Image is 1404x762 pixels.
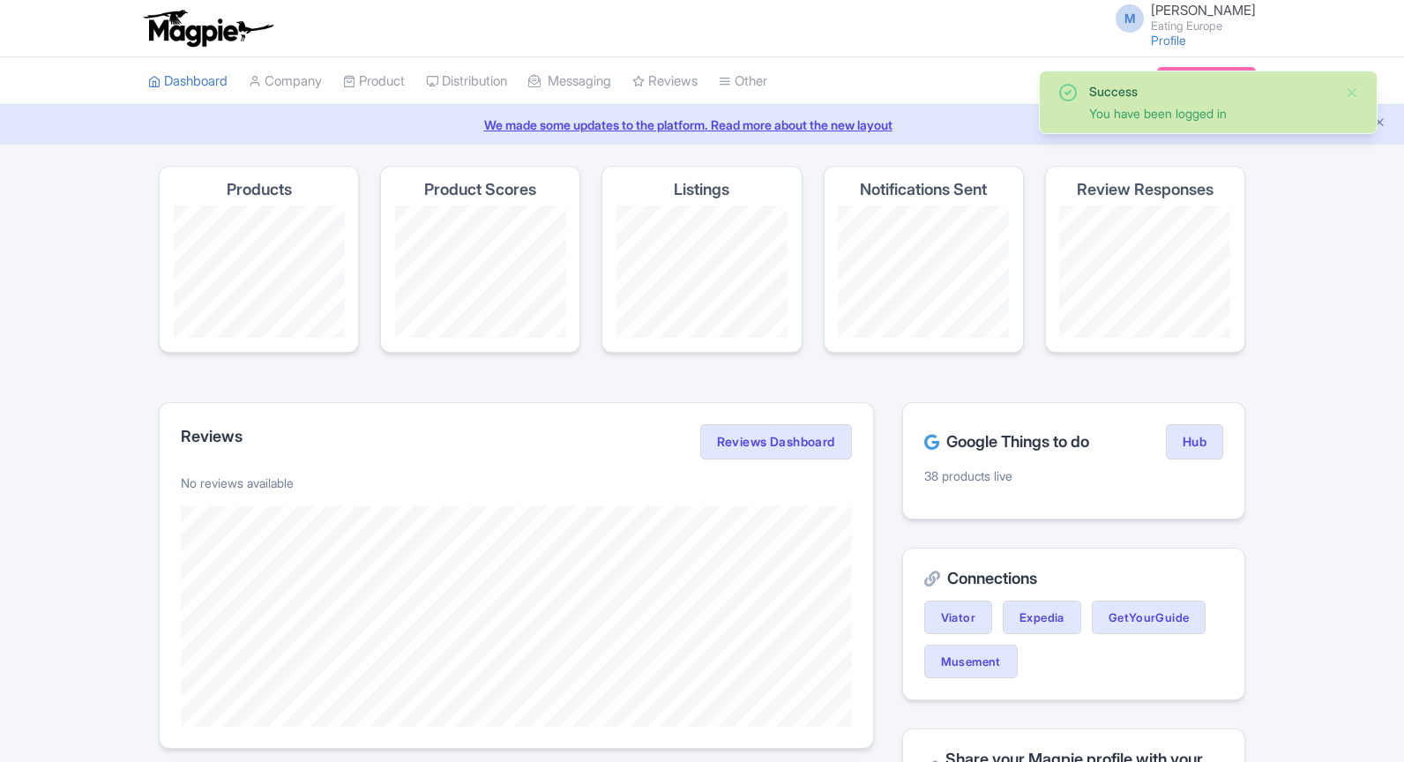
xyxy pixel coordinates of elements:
[924,601,992,634] a: Viator
[1157,67,1256,93] a: Subscription
[1105,4,1256,32] a: M [PERSON_NAME] Eating Europe
[924,645,1018,678] a: Musement
[1089,104,1331,123] div: You have been logged in
[632,57,698,106] a: Reviews
[924,433,1089,451] h2: Google Things to do
[1089,82,1331,101] div: Success
[148,57,228,106] a: Dashboard
[1345,82,1359,103] button: Close
[924,467,1223,485] p: 38 products live
[1151,20,1256,32] small: Eating Europe
[528,57,611,106] a: Messaging
[227,181,292,198] h4: Products
[424,181,536,198] h4: Product Scores
[426,57,507,106] a: Distribution
[1003,601,1081,634] a: Expedia
[139,9,276,48] img: logo-ab69f6fb50320c5b225c76a69d11143b.png
[924,570,1223,587] h2: Connections
[1151,33,1186,48] a: Profile
[719,57,767,106] a: Other
[1166,424,1223,459] a: Hub
[1116,4,1144,33] span: M
[249,57,322,106] a: Company
[1373,114,1386,134] button: Close announcement
[860,181,987,198] h4: Notifications Sent
[343,57,405,106] a: Product
[11,116,1393,134] a: We made some updates to the platform. Read more about the new layout
[700,424,852,459] a: Reviews Dashboard
[674,181,729,198] h4: Listings
[181,428,243,445] h2: Reviews
[1077,181,1214,198] h4: Review Responses
[1092,601,1206,634] a: GetYourGuide
[181,474,852,492] p: No reviews available
[1151,2,1256,19] span: [PERSON_NAME]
